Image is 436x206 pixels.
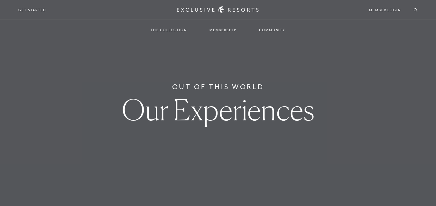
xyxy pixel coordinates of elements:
[172,82,264,92] h6: Out Of This World
[122,95,314,124] h1: Our Experiences
[203,21,243,39] a: Membership
[144,21,193,39] a: The Collection
[253,21,292,39] a: Community
[18,7,46,13] a: Get Started
[369,7,401,13] a: Member Login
